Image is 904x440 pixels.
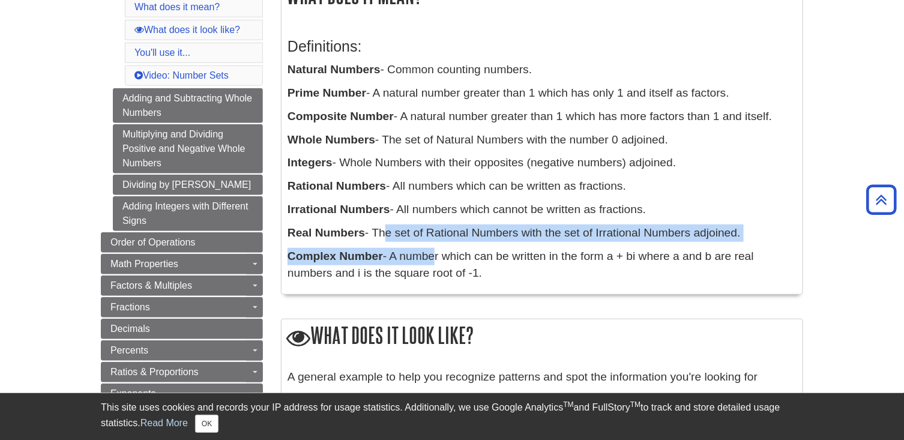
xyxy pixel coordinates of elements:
span: Factors & Multiples [110,280,192,291]
h3: Definitions: [288,38,797,55]
a: Exponents [101,384,263,404]
span: Percents [110,345,148,355]
p: - Whole Numbers with their opposites (negative numbers) adjoined. [288,154,797,172]
b: Whole Numbers [288,133,375,146]
sup: TM [563,400,573,409]
b: Complex Number [288,250,383,262]
b: Real Numbers [288,226,365,239]
p: - A number which can be written in the form a + bi where a and b are real numbers and i is the sq... [288,248,797,283]
p: - The set of Rational Numbers with the set of Irrational Numbers adjoined. [288,225,797,242]
span: Ratios & Proportions [110,367,199,377]
a: Adding and Subtracting Whole Numbers [113,88,263,123]
caption: A list of types of numbers and examples. [288,392,797,419]
a: Back to Top [863,191,901,208]
b: Rational Numbers [288,179,386,192]
p: A general example to help you recognize patterns and spot the information you're looking for [288,369,797,386]
button: Close [195,415,218,433]
div: This site uses cookies and records your IP address for usage statistics. Additionally, we use Goo... [101,400,803,433]
b: Natural Numbers [288,63,381,76]
p: - All numbers which can be written as fractions. [288,178,797,195]
a: Ratios & Proportions [101,362,263,382]
b: Prime Number [288,86,366,99]
p: - Common counting numbers. [288,61,797,79]
a: Decimals [101,319,263,339]
a: You'll use it... [134,47,190,58]
a: What does it look like? [134,25,240,35]
p: - The set of Natural Numbers with the number 0 adjoined. [288,131,797,149]
a: What does it mean? [134,2,220,12]
b: Composite Number [288,110,394,122]
a: Math Properties [101,254,263,274]
sup: TM [630,400,640,409]
a: Video: Number Sets [134,70,229,80]
a: Multiplying and Dividing Positive and Negative Whole Numbers [113,124,263,173]
a: Dividing by [PERSON_NAME] [113,175,263,195]
a: Order of Operations [101,232,263,253]
h2: What does it look like? [282,319,803,354]
a: Factors & Multiples [101,276,263,296]
span: Math Properties [110,259,178,269]
span: Order of Operations [110,237,195,247]
a: Fractions [101,297,263,318]
b: Integers [288,156,333,169]
span: Exponents [110,388,156,399]
span: Decimals [110,324,150,334]
b: Irrational Numbers [288,203,390,215]
a: Adding Integers with Different Signs [113,196,263,231]
p: - A natural number greater than 1 which has more factors than 1 and itself. [288,108,797,125]
p: - All numbers which cannot be written as fractions. [288,201,797,218]
a: Percents [101,340,263,361]
a: Read More [140,418,188,428]
p: - A natural number greater than 1 which has only 1 and itself as factors. [288,85,797,102]
span: Fractions [110,302,150,312]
